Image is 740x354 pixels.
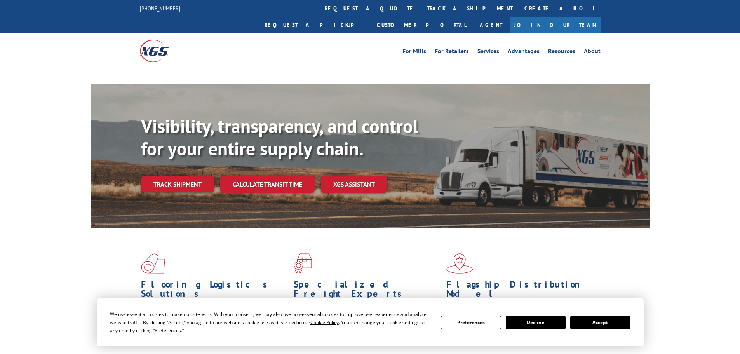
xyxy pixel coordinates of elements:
[477,48,499,57] a: Services
[510,17,601,33] a: Join Our Team
[402,48,426,57] a: For Mills
[140,4,180,12] a: [PHONE_NUMBER]
[110,310,432,335] div: We use essential cookies to make our site work. With your consent, we may also use non-essential ...
[141,176,214,192] a: Track shipment
[584,48,601,57] a: About
[441,316,501,329] button: Preferences
[321,176,387,193] a: XGS ASSISTANT
[548,48,575,57] a: Resources
[310,319,339,326] span: Cookie Policy
[141,114,418,160] b: Visibility, transparency, and control for your entire supply chain.
[446,253,473,274] img: xgs-icon-flagship-distribution-model-red
[141,253,165,274] img: xgs-icon-total-supply-chain-intelligence-red
[506,316,566,329] button: Decline
[508,48,540,57] a: Advantages
[446,280,593,302] h1: Flagship Distribution Model
[141,280,288,302] h1: Flooring Logistics Solutions
[259,17,371,33] a: Request a pickup
[472,17,510,33] a: Agent
[570,316,630,329] button: Accept
[294,280,441,302] h1: Specialized Freight Experts
[371,17,472,33] a: Customer Portal
[97,298,644,346] div: Cookie Consent Prompt
[294,253,312,274] img: xgs-icon-focused-on-flooring-red
[220,176,315,193] a: Calculate transit time
[155,327,181,334] span: Preferences
[435,48,469,57] a: For Retailers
